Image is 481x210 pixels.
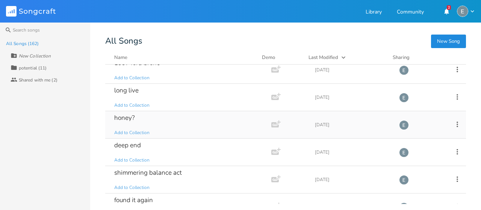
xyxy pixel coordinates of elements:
[262,54,299,61] div: Demo
[431,35,466,48] button: New Song
[399,65,409,75] img: Emily Smith
[114,197,153,203] div: found it again
[315,177,390,182] div: [DATE]
[399,148,409,157] img: Emily Smith
[114,75,150,81] span: Add to Collection
[399,175,409,185] img: Emily Smith
[114,184,150,191] span: Add to Collection
[315,95,390,100] div: [DATE]
[114,54,127,61] div: Name
[114,60,160,66] div: 1997 ford bronc
[366,9,382,16] a: Library
[114,157,150,163] span: Add to Collection
[399,93,409,103] img: Emily Smith
[309,54,338,61] div: Last Modified
[315,150,390,154] div: [DATE]
[114,130,150,136] span: Add to Collection
[439,5,454,18] button: 2
[315,68,390,72] div: [DATE]
[6,41,39,46] div: All Songs (162)
[399,120,409,130] img: Emily Smith
[393,54,438,61] div: Sharing
[19,66,47,70] div: potential (11)
[309,54,384,61] button: Last Modified
[114,169,182,176] div: shimmering balance act
[447,5,451,10] div: 2
[19,78,57,82] div: Shared with me (2)
[397,9,424,16] a: Community
[114,142,141,148] div: deep end
[114,54,253,61] button: Name
[114,87,139,94] div: long live
[19,54,51,58] div: New Collection
[457,6,468,17] img: Emily Smith
[105,38,466,45] div: All Songs
[114,115,135,121] div: honey?
[315,122,390,127] div: [DATE]
[114,102,150,109] span: Add to Collection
